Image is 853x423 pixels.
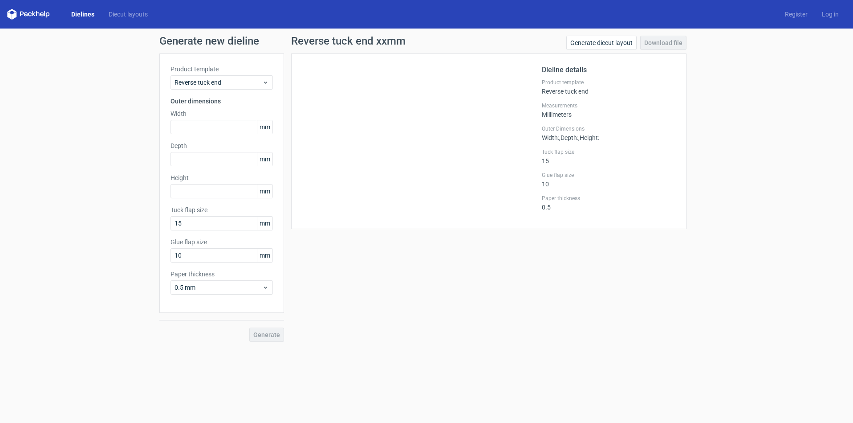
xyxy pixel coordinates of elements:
[171,65,273,74] label: Product template
[171,97,273,106] h3: Outer dimensions
[171,205,273,214] label: Tuck flap size
[542,148,675,164] div: 15
[542,102,675,109] label: Measurements
[778,10,815,19] a: Register
[257,217,272,230] span: mm
[542,134,559,141] span: Width :
[171,141,273,150] label: Depth
[171,173,273,182] label: Height
[542,195,675,211] div: 0.5
[542,148,675,156] label: Tuck flap size
[559,134,578,141] span: , Depth :
[171,270,273,279] label: Paper thickness
[291,36,406,46] h1: Reverse tuck end xxmm
[542,65,675,75] h2: Dieline details
[815,10,846,19] a: Log in
[566,36,637,50] a: Generate diecut layout
[159,36,694,46] h1: Generate new dieline
[257,152,272,166] span: mm
[542,195,675,202] label: Paper thickness
[542,172,675,188] div: 10
[175,283,262,292] span: 0.5 mm
[542,79,675,86] label: Product template
[175,78,262,87] span: Reverse tuck end
[257,185,272,198] span: mm
[64,10,102,19] a: Dielines
[171,109,273,118] label: Width
[542,125,675,132] label: Outer Dimensions
[578,134,599,141] span: , Height :
[542,102,675,118] div: Millimeters
[171,238,273,246] label: Glue flap size
[102,10,155,19] a: Diecut layouts
[542,79,675,95] div: Reverse tuck end
[542,172,675,179] label: Glue flap size
[257,120,272,134] span: mm
[257,249,272,262] span: mm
